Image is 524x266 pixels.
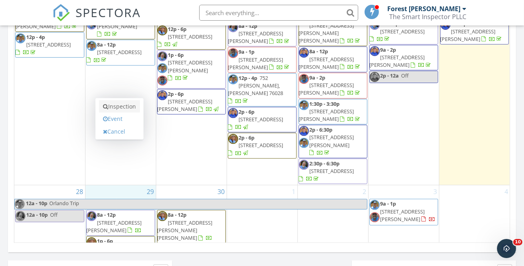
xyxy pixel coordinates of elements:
span: 9a - 1p [380,200,396,207]
span: [STREET_ADDRESS][PERSON_NAME] [87,219,142,234]
a: Go to October 1, 2025 [291,185,297,198]
span: 2p - 6:30p [310,126,333,133]
a: 9a - 2p [STREET_ADDRESS][PERSON_NAME] [369,45,438,71]
span: [STREET_ADDRESS][PERSON_NAME] [441,28,496,43]
span: 8a - 12p [239,22,258,29]
span: [STREET_ADDRESS][PERSON_NAME][PERSON_NAME] [299,22,354,44]
span: [STREET_ADDRESS] [380,28,425,35]
a: 8a - 12p [STREET_ADDRESS] [87,41,142,63]
a: 9a - 1p [STREET_ADDRESS][PERSON_NAME] [440,19,509,45]
a: 9a - 1p [STREET_ADDRESS][PERSON_NAME] [16,7,78,29]
a: 8a - 12p [STREET_ADDRESS][PERSON_NAME] [228,22,291,45]
span: 1p - 6p [168,51,184,58]
a: 8a - 2p [STREET_ADDRESS][PERSON_NAME] [97,7,142,37]
a: Go to October 4, 2025 [503,185,510,198]
a: 8a - 12p [STREET_ADDRESS][PERSON_NAME] [299,48,362,70]
span: Orlando Trip [49,200,79,207]
a: 8a - 12p [STREET_ADDRESS] [370,20,425,42]
a: 8a - 12p [STREET_ADDRESS][PERSON_NAME] [228,21,297,47]
img: screenshot_20250508_100214_gallery.jpg [370,212,380,222]
span: 12p - 6p [168,25,187,33]
span: [STREET_ADDRESS][PERSON_NAME] [157,98,213,113]
a: 1p - 6p [STREET_ADDRESS][PERSON_NAME] [168,51,213,82]
span: 9a - 1p [239,48,255,55]
a: 2p - 6:30p [STREET_ADDRESS][PERSON_NAME] [310,126,354,156]
span: [STREET_ADDRESS][PERSON_NAME][PERSON_NAME] [157,219,213,241]
span: 9a - 2p [380,46,396,53]
a: 1p - 6p [STREET_ADDRESS][PERSON_NAME] [157,50,226,89]
a: Go to September 29, 2025 [146,185,156,198]
a: Go to October 3, 2025 [432,185,439,198]
img: 2cpro.jpg [370,72,380,82]
span: 8a - 12p [97,211,116,218]
span: [STREET_ADDRESS][PERSON_NAME] [299,82,354,96]
img: bdcpro.jpg [299,160,309,170]
span: [STREET_ADDRESS] [239,116,283,123]
a: SPECTORA [52,11,141,27]
img: fipro2.jpg [157,63,167,73]
a: 8a - 1p [STREET_ADDRESS][PERSON_NAME][PERSON_NAME] [299,13,367,47]
span: [STREET_ADDRESS][PERSON_NAME] [370,54,425,68]
a: 9a - 1p [STREET_ADDRESS][PERSON_NAME] [228,47,297,73]
img: fipro2.jpg [299,100,309,110]
a: 2p - 6p [STREET_ADDRESS] [228,134,283,156]
img: bdcpro.jpg [157,51,167,61]
a: 9a - 1p [STREET_ADDRESS][PERSON_NAME] [380,200,436,222]
span: [STREET_ADDRESS][PERSON_NAME] [228,30,283,45]
span: [STREET_ADDRESS][PERSON_NAME] [299,56,354,70]
a: 2p - 6p [STREET_ADDRESS] [228,108,283,130]
a: 2p - 6p [STREET_ADDRESS][PERSON_NAME] [157,90,220,113]
a: 12p - 4p 752 [PERSON_NAME], [PERSON_NAME] 76028 [228,73,297,107]
a: 8a - 12p [STREET_ADDRESS][PERSON_NAME][PERSON_NAME] [157,210,226,243]
img: 1cpro.jpg [87,237,97,247]
span: 2p - 6p [239,134,255,141]
img: 2cpro.jpg [299,126,309,136]
span: [STREET_ADDRESS] [168,33,213,40]
input: Search everything... [199,5,358,21]
a: 8a - 12p [STREET_ADDRESS] [86,40,155,66]
span: [STREET_ADDRESS] [26,41,71,48]
span: 2p - 12a [380,72,399,79]
span: [STREET_ADDRESS] [239,142,283,149]
a: 12p - 4p 752 [PERSON_NAME], [PERSON_NAME] 76028 [228,74,283,105]
a: 9a - 2p [STREET_ADDRESS][PERSON_NAME] [370,46,433,68]
span: 752 [PERSON_NAME], [PERSON_NAME] 76028 [228,74,283,97]
a: 12p - 6p [STREET_ADDRESS] [157,24,226,50]
span: 12p - 4p [239,74,258,82]
span: 8a - 12p [97,41,116,48]
a: 2p - 6:30p [STREET_ADDRESS][PERSON_NAME] [299,125,367,158]
span: [STREET_ADDRESS][PERSON_NAME] [168,59,213,74]
a: 12p - 6p [STREET_ADDRESS] [157,25,213,48]
img: bdcpro.jpg [16,211,25,221]
img: fipro2.jpg [299,138,309,148]
span: Off [50,211,58,218]
a: Go to September 28, 2025 [75,185,85,198]
a: Event [99,113,140,125]
span: [STREET_ADDRESS] [310,167,354,175]
a: 12p - 4p [STREET_ADDRESS] [15,32,84,58]
a: 9a - 1p [STREET_ADDRESS][PERSON_NAME] [441,20,503,42]
span: Off [402,72,409,79]
span: 12a - 10p [26,211,48,218]
img: screenshot_20250508_100214_gallery.jpg [299,74,309,84]
img: 2cpro.jpg [157,90,167,100]
span: 10 [513,239,522,245]
div: Forest [PERSON_NAME] [387,5,460,13]
a: 8a - 12p [STREET_ADDRESS][PERSON_NAME][PERSON_NAME] [157,211,213,241]
a: 2p - 6p [STREET_ADDRESS] [228,107,297,133]
a: Inspection [99,100,140,113]
img: 1cpro.jpg [157,25,167,35]
span: 12a - 10p [25,199,48,209]
img: 2cpro.jpg [228,108,238,118]
a: 9a - 2p [STREET_ADDRESS][PERSON_NAME] [299,73,367,99]
div: The Smart Inspector PLLC [389,13,466,21]
a: 8a - 12p [STREET_ADDRESS][PERSON_NAME] [87,211,142,233]
span: [STREET_ADDRESS] [97,49,142,56]
img: fipro2.jpg [15,199,25,209]
img: fipro2.jpg [370,200,380,210]
span: 1:30p - 3:30p [310,100,340,107]
a: 8a - 1p [STREET_ADDRESS][PERSON_NAME][PERSON_NAME] [299,14,362,45]
span: 1p - 6p [97,237,113,245]
a: 1:30p - 3:30p [STREET_ADDRESS][PERSON_NAME] [299,100,362,122]
a: 1:30p - 3:30p [STREET_ADDRESS][PERSON_NAME] [299,99,367,125]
